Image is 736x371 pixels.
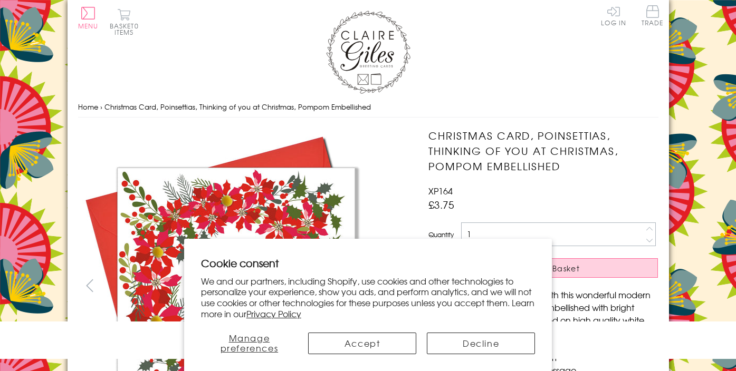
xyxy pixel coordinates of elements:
[642,5,664,28] a: Trade
[78,21,99,31] span: Menu
[78,96,658,118] nav: breadcrumbs
[428,197,454,212] span: £3.75
[78,7,99,29] button: Menu
[201,333,298,354] button: Manage preferences
[601,5,626,26] a: Log In
[246,307,301,320] a: Privacy Policy
[201,256,536,270] h2: Cookie consent
[428,184,453,197] span: XP164
[114,21,139,37] span: 0 items
[428,128,658,173] h1: Christmas Card, Poinsettias, Thinking of you at Christmas, Pompom Embellished
[110,8,139,35] button: Basket0 items
[78,274,102,297] button: prev
[100,102,102,112] span: ›
[78,102,98,112] a: Home
[427,333,535,354] button: Decline
[428,230,454,239] label: Quantity
[201,276,536,319] p: We and our partners, including Shopify, use cookies and other technologies to personalize your ex...
[308,333,416,354] button: Accept
[104,102,371,112] span: Christmas Card, Poinsettias, Thinking of you at Christmas, Pompom Embellished
[221,331,279,354] span: Manage preferences
[326,11,410,94] img: Claire Giles Greetings Cards
[642,5,664,26] span: Trade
